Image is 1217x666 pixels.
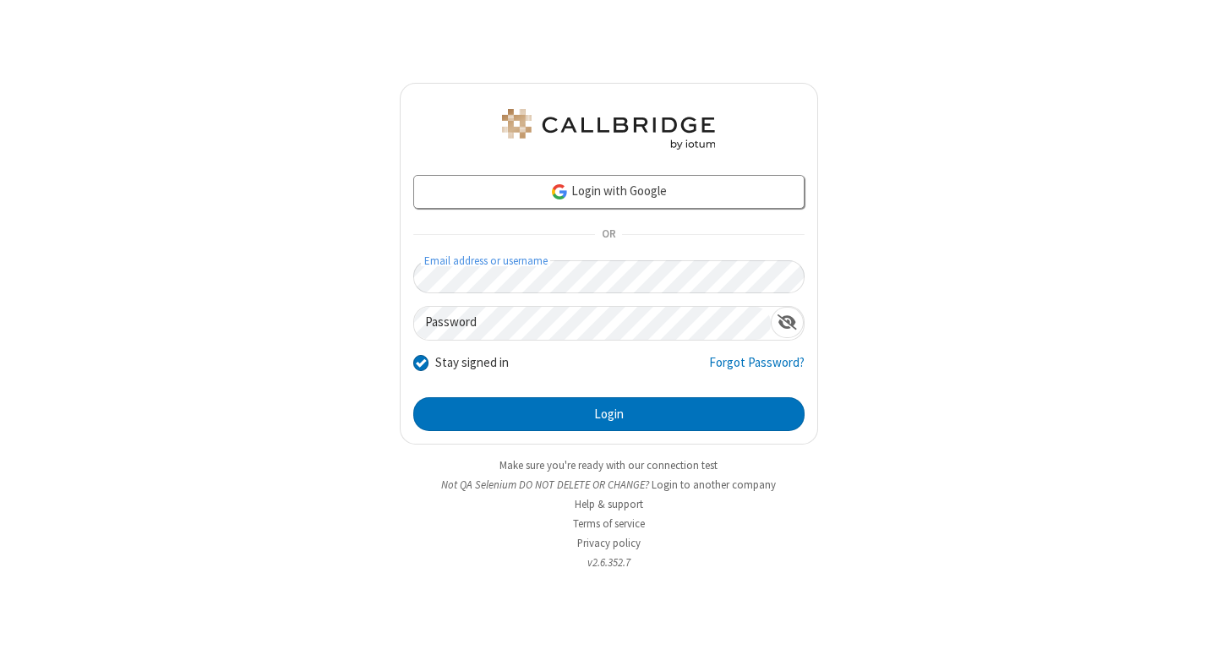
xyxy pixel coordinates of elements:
[413,397,805,431] button: Login
[709,353,805,385] a: Forgot Password?
[499,458,718,472] a: Make sure you're ready with our connection test
[400,477,818,493] li: Not QA Selenium DO NOT DELETE OR CHANGE?
[414,307,771,340] input: Password
[413,175,805,209] a: Login with Google
[499,109,718,150] img: QA Selenium DO NOT DELETE OR CHANGE
[577,536,641,550] a: Privacy policy
[550,183,569,201] img: google-icon.png
[435,353,509,373] label: Stay signed in
[575,497,643,511] a: Help & support
[595,223,622,247] span: OR
[400,554,818,570] li: v2.6.352.7
[771,307,804,338] div: Show password
[652,477,776,493] button: Login to another company
[413,260,805,293] input: Email address or username
[573,516,645,531] a: Terms of service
